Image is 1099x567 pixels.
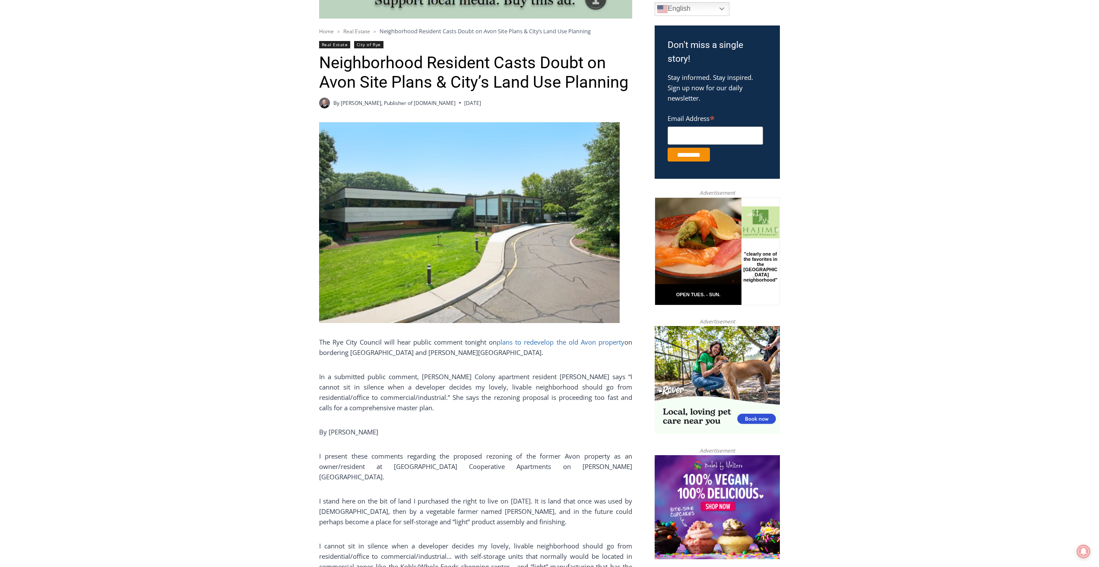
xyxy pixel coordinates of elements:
span: Advertisement [691,317,744,326]
div: "clearly one of the favorites in the [GEOGRAPHIC_DATA] neighborhood" [89,54,123,103]
a: Home [319,28,334,35]
p: I stand here on the bit of land I purchased the right to live on [DATE]. It is land that once was... [319,496,632,527]
a: Open Tues. - Sun. [PHONE_NUMBER] [0,87,87,108]
span: Advertisement [691,447,744,455]
img: en [657,4,668,14]
label: Email Address [668,110,763,125]
a: Real Estate [319,41,351,48]
a: City of Rye [354,41,383,48]
p: Stay informed. Stay inspired. Sign up now for our daily newsletter. [668,72,767,103]
span: Open Tues. - Sun. [PHONE_NUMBER] [3,89,85,122]
img: Baked by Melissa [655,455,780,560]
a: Author image [319,98,330,108]
p: I present these comments regarding the proposed rezoning of the former Avon property as an owner/... [319,451,632,482]
nav: Breadcrumbs [319,27,632,35]
span: > [374,29,376,35]
div: "The first chef I interviewed talked about coming to [GEOGRAPHIC_DATA] from [GEOGRAPHIC_DATA] in ... [218,0,408,84]
span: Neighborhood Resident Casts Doubt on Avon Site Plans & City’s Land Use Planning [380,27,591,35]
a: [PERSON_NAME], Publisher of [DOMAIN_NAME] [341,99,456,107]
h3: Don't miss a single story! [668,38,767,66]
p: By [PERSON_NAME] [319,427,632,437]
h1: Neighborhood Resident Casts Doubt on Avon Site Plans & City’s Land Use Planning [319,53,632,92]
span: > [337,29,340,35]
a: Real Estate [343,28,370,35]
a: plans to redevelop the old Avon property [497,338,624,346]
span: Intern @ [DOMAIN_NAME] [226,86,400,105]
p: In a submitted public comment, [PERSON_NAME] Colony apartment resident [PERSON_NAME] says “I cann... [319,371,632,413]
span: Advertisement [691,189,744,197]
time: [DATE] [464,99,481,107]
p: The Rye City Council will hear public comment tonight on on bordering [GEOGRAPHIC_DATA] and [PERS... [319,337,632,358]
a: English [655,2,729,16]
img: 601-621 Midland Avenue, Rye, NY 10580 [319,122,620,323]
a: Intern @ [DOMAIN_NAME] [208,84,418,108]
span: By [333,99,339,107]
